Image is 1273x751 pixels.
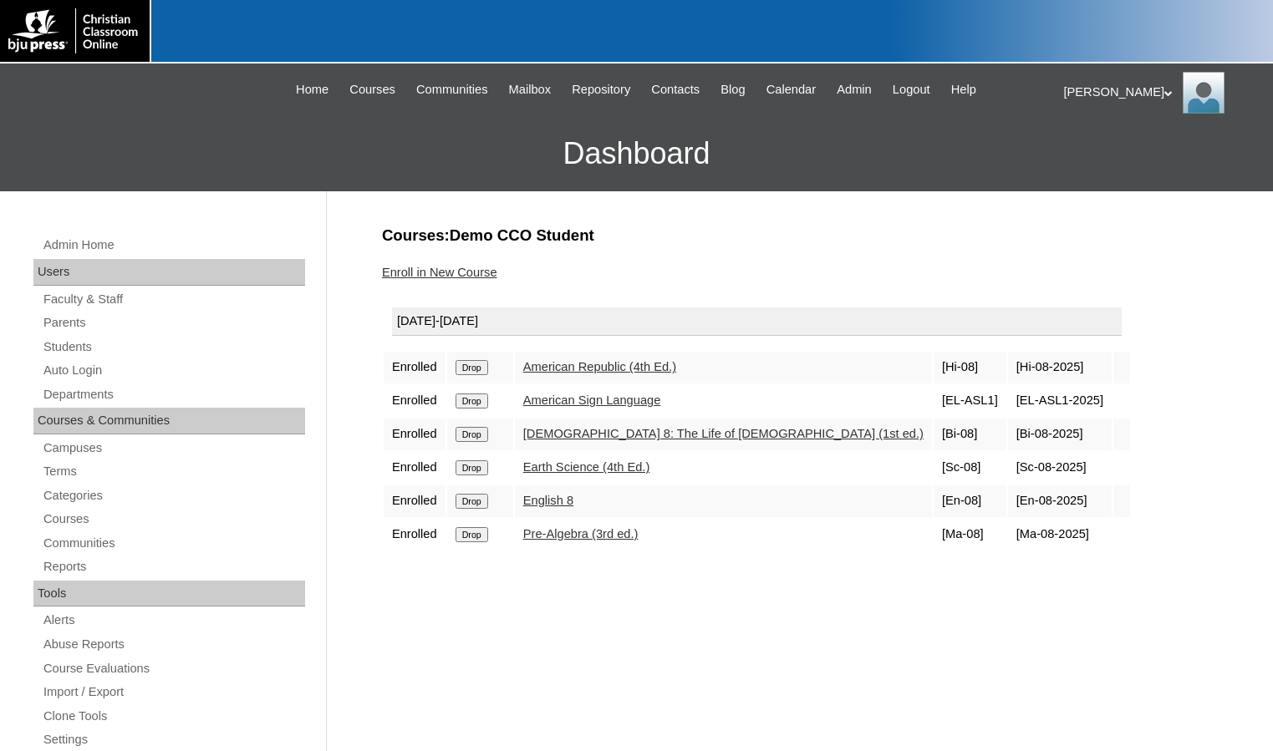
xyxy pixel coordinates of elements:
td: [En-08] [934,485,1006,517]
td: [Sc-08-2025] [1008,452,1112,484]
a: Earth Science (4th Ed.) [523,460,650,474]
td: [En-08-2025] [1008,485,1112,517]
img: Melanie Sevilla [1183,72,1225,114]
td: Enrolled [384,519,446,551]
a: Terms [42,461,305,482]
div: Tools [33,581,305,607]
div: [DATE]-[DATE] [392,307,1122,336]
a: Mailbox [501,80,560,99]
td: [Hi-08-2025] [1008,352,1112,383]
a: Enroll in New Course [382,266,497,279]
td: [Sc-08] [934,452,1006,484]
span: Communities [416,80,488,99]
span: Home [296,80,328,99]
a: Alerts [42,610,305,631]
a: Clone Tools [42,706,305,727]
td: Enrolled [384,452,446,484]
a: Communities [408,80,496,99]
a: Students [42,337,305,358]
span: Logout [893,80,930,99]
input: Drop [456,460,488,475]
input: Drop [456,527,488,542]
a: Home [288,80,337,99]
span: Mailbox [509,80,552,99]
a: Parents [42,312,305,333]
a: American Sign Language [523,393,661,407]
div: Users [33,259,305,286]
td: [Hi-08] [934,352,1006,383]
a: Abuse Reports [42,634,305,655]
td: Enrolled [384,352,446,383]
input: Drop [456,494,488,509]
a: Import / Export [42,682,305,703]
a: Courses [42,509,305,530]
span: Help [951,80,976,99]
a: Help [943,80,985,99]
a: [DEMOGRAPHIC_DATA] 8: The Life of [DEMOGRAPHIC_DATA] (1st ed.) [523,427,924,440]
span: Blog [721,80,745,99]
a: Faculty & Staff [42,289,305,310]
a: Admin Home [42,235,305,256]
td: Enrolled [384,419,446,450]
a: Settings [42,729,305,750]
td: Enrolled [384,385,446,417]
td: [Ma-08] [934,519,1006,551]
input: Drop [456,427,488,442]
a: Communities [42,533,305,554]
a: Contacts [643,80,708,99]
a: Reports [42,556,305,577]
h3: Courses:Demo CCO Student [382,225,1209,246]
span: Repository [572,80,630,99]
a: Blog [712,80,753,99]
td: [EL-ASL1] [934,385,1006,417]
td: [EL-ASL1-2025] [1008,385,1112,417]
div: [PERSON_NAME] [1064,72,1257,114]
a: Logout [884,80,939,99]
span: Contacts [651,80,700,99]
a: Campuses [42,438,305,459]
a: Categories [42,485,305,506]
span: Calendar [766,80,816,99]
a: Calendar [758,80,824,99]
td: [Bi-08-2025] [1008,419,1112,450]
td: [Ma-08-2025] [1008,519,1112,551]
div: Courses & Communities [33,408,305,434]
span: Courses [349,80,395,99]
a: Repository [563,80,639,99]
a: American Republic (4th Ed.) [523,360,676,373]
a: Pre-Algebra (3rd ed.) [523,527,639,540]
a: English 8 [523,494,573,507]
h3: Dashboard [8,116,1265,191]
td: [Bi-08] [934,419,1006,450]
a: Auto Login [42,360,305,381]
a: Course Evaluations [42,658,305,679]
a: Admin [828,80,880,99]
a: Departments [42,384,305,405]
img: logo-white.png [8,8,141,53]
a: Courses [341,80,404,99]
input: Drop [456,360,488,375]
input: Drop [456,393,488,408]
span: Admin [837,80,872,99]
td: Enrolled [384,485,446,517]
